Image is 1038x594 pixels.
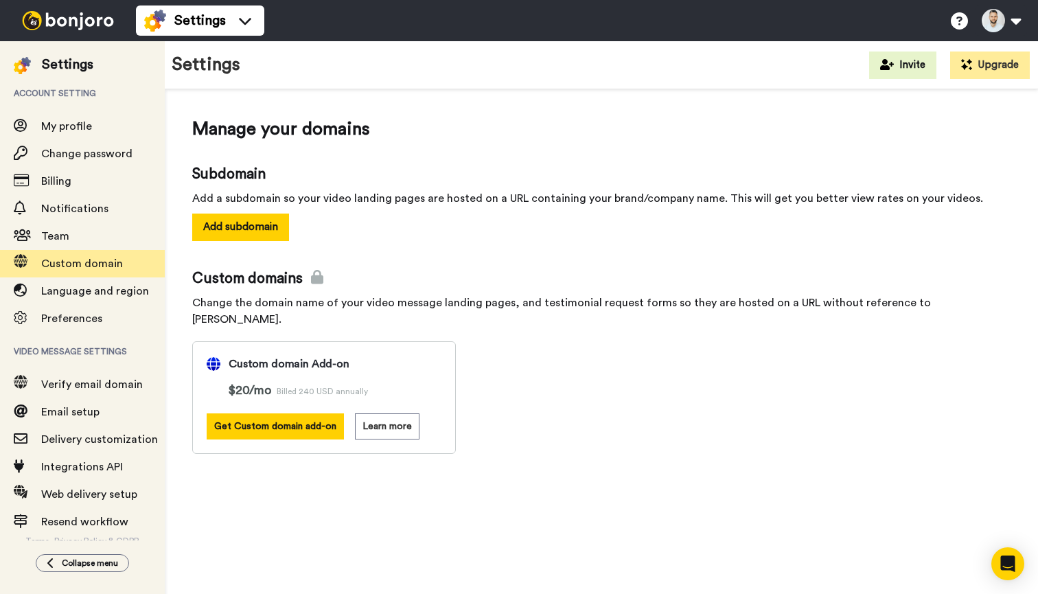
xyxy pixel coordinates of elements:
[41,379,143,390] span: Verify email domain
[41,286,149,297] span: Language and region
[192,269,1011,289] span: Custom domains
[192,214,289,240] button: Add subdomain
[41,176,71,187] span: Billing
[41,489,137,500] span: Web delivery setup
[36,554,129,572] button: Collapse menu
[192,164,1011,185] span: Subdomain
[41,313,102,324] span: Preferences
[172,55,240,75] h1: Settings
[41,121,92,132] span: My profile
[42,55,93,74] div: Settings
[41,434,158,445] span: Delivery customization
[41,231,69,242] span: Team
[229,356,349,372] h4: Custom domain Add-on
[869,52,936,79] button: Invite
[229,380,441,400] h3: $20 /mo
[355,413,419,439] button: Learn more
[950,52,1030,79] button: Upgrade
[144,10,166,32] img: settings-colored.svg
[277,387,368,396] span: Billed 240 USD annually
[16,11,119,30] img: bj-logo-header-white.svg
[41,258,123,269] span: Custom domain
[41,461,123,472] span: Integrations API
[207,357,220,371] img: custom-domain.svg
[62,558,118,569] span: Collapse menu
[207,413,344,439] button: Get Custom domain add-on
[192,117,1011,142] span: Manage your domains
[14,57,31,74] img: settings-colored.svg
[41,203,108,214] span: Notifications
[41,148,132,159] span: Change password
[991,547,1024,580] div: Open Intercom Messenger
[192,295,1011,328] div: Change the domain name of your video message landing pages, and testimonial request forms so they...
[192,190,1011,207] div: Add a subdomain so your video landing pages are hosted on a URL containing your brand/company nam...
[174,11,226,30] span: Settings
[41,516,128,527] span: Resend workflow
[41,407,100,418] span: Email setup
